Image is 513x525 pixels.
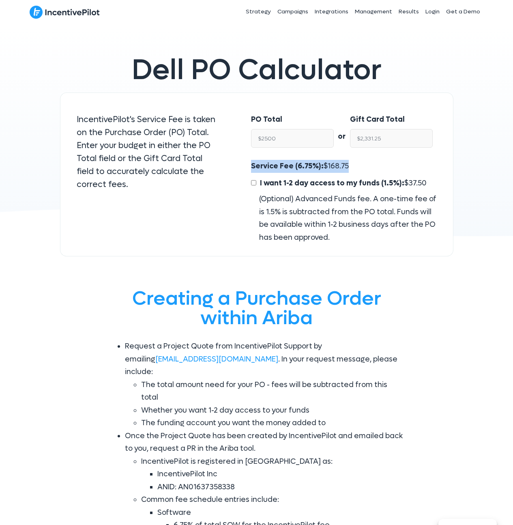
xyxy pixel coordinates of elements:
li: Request a Project Quote from IncentivePilot Support by emailing . In your request message, please... [125,340,405,430]
li: IncentivePilot is registered in [GEOGRAPHIC_DATA] as: [141,455,405,494]
li: ANID: AN01637358338 [157,481,405,494]
li: The funding account you want the money added to [141,417,405,430]
a: Login [422,2,443,22]
span: Creating a Purchase Order within Ariba [132,286,381,331]
a: Management [352,2,395,22]
label: Gift Card Total [350,113,405,126]
span: I want 1-2 day access to my funds (1.5%): [260,179,404,188]
a: Integrations [311,2,352,22]
a: [EMAIL_ADDRESS][DOMAIN_NAME] [155,355,278,364]
input: I want 1-2 day access to my funds (1.5%):$37.50 [251,180,256,185]
label: PO Total [251,113,282,126]
a: Get a Demo [443,2,483,22]
span: 37.50 [408,179,427,188]
span: 168.75 [328,161,349,171]
a: Results [395,2,422,22]
p: IncentivePilot's Service Fee is taken on the Purchase Order (PO) Total. Enter your budget in eith... [77,113,219,191]
a: Strategy [243,2,274,22]
li: Whether you want 1-2 day access to your funds [141,404,405,417]
div: or [334,113,350,143]
nav: Header Menu [187,2,484,22]
span: Service Fee (6.75%): [251,161,324,171]
span: $ [258,179,427,188]
li: The total amount need for your PO - fees will be subtracted from this total [141,379,405,404]
span: Dell PO Calculator [132,52,382,88]
div: (Optional) Advanced Funds fee. A one-time fee of is 1.5% is subtracted from the PO total. Funds w... [251,193,436,244]
div: $ [251,160,436,244]
li: IncentivePilot Inc [157,468,405,481]
a: Campaigns [274,2,311,22]
img: IncentivePilot [30,5,100,19]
